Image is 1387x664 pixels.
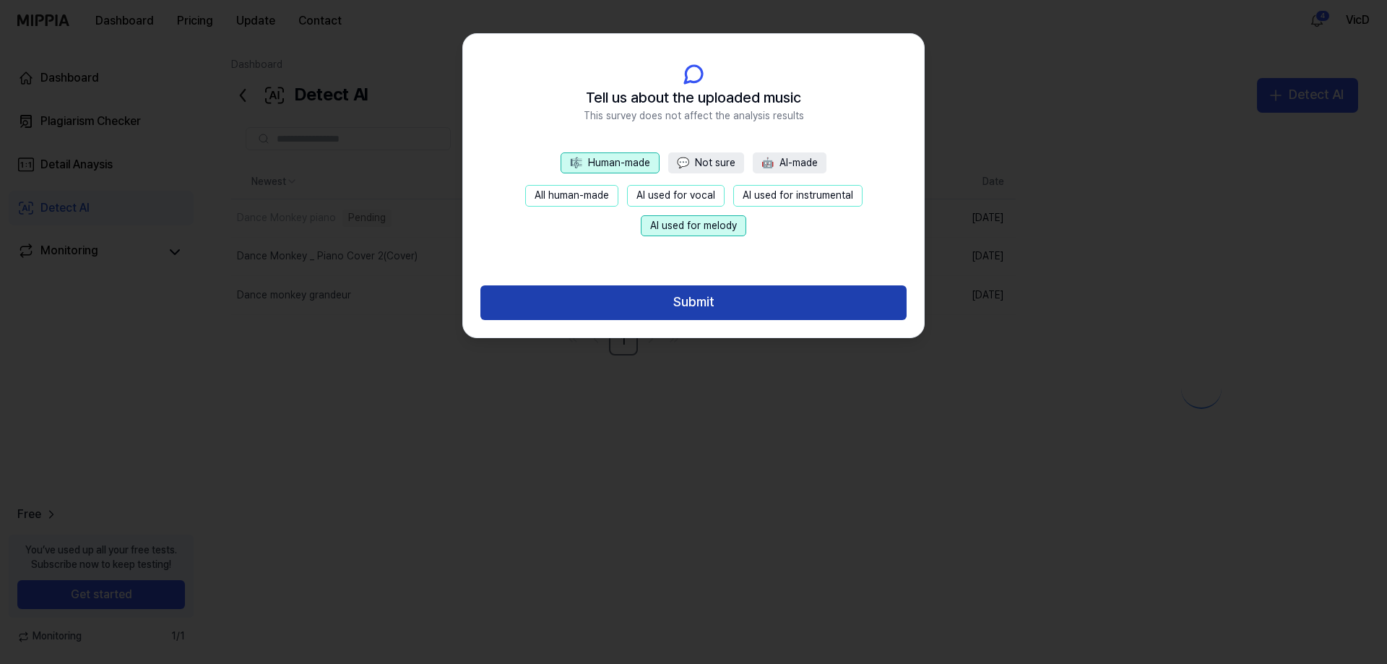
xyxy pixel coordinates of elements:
button: AI used for instrumental [733,185,863,207]
span: 🎼 [570,157,582,168]
button: 🎼Human-made [561,152,660,174]
span: This survey does not affect the analysis results [584,109,804,124]
button: All human-made [525,185,618,207]
button: 🤖AI-made [753,152,826,174]
button: 💬Not sure [668,152,744,174]
button: Submit [480,285,907,320]
span: 🤖 [761,157,774,168]
button: AI used for melody [641,215,746,237]
button: AI used for vocal [627,185,725,207]
span: Tell us about the uploaded music [586,86,801,109]
span: 💬 [677,157,689,168]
